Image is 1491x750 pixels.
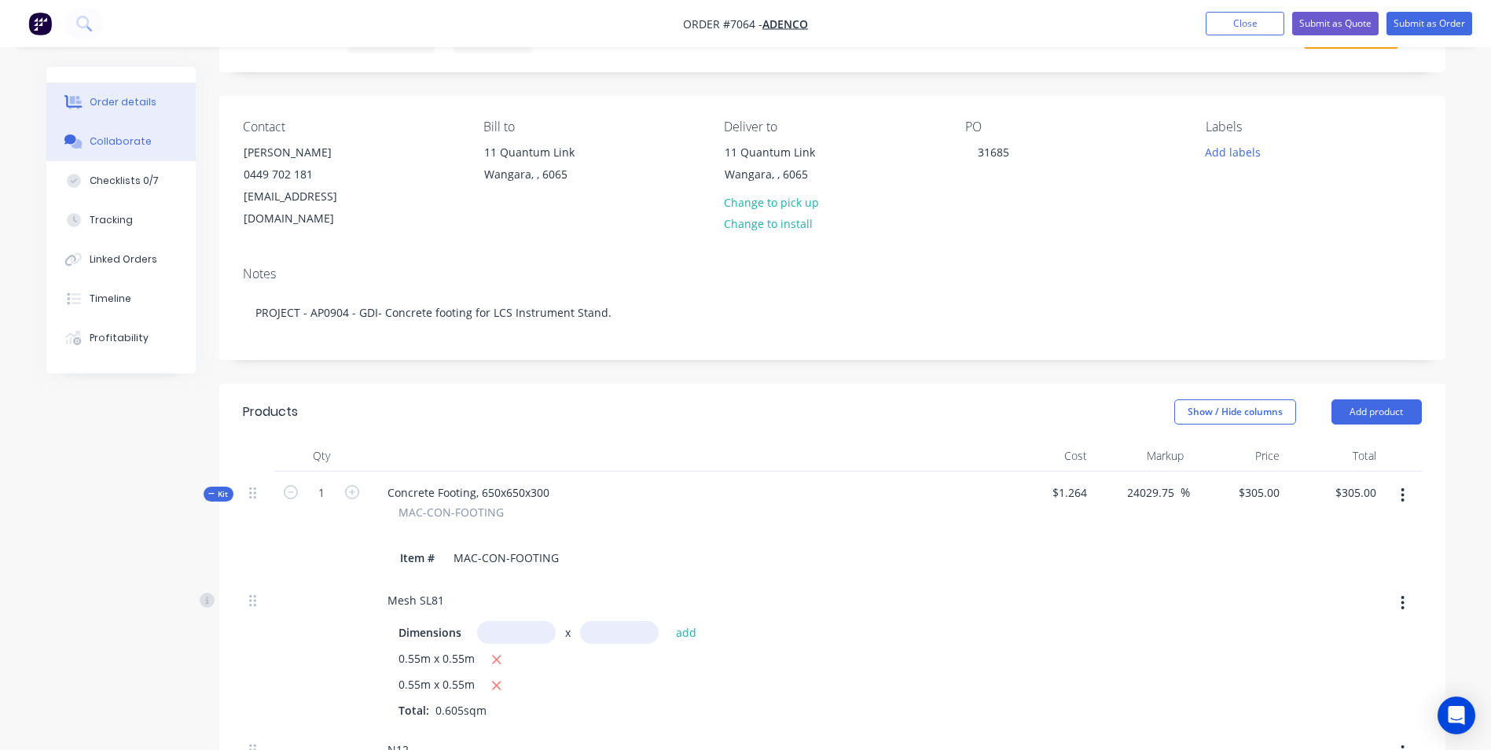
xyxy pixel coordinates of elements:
[230,141,387,230] div: [PERSON_NAME]0449 702 181[EMAIL_ADDRESS][DOMAIN_NAME]
[724,119,939,134] div: Deliver to
[398,650,475,670] span: 0.55m x 0.55m
[1174,399,1296,425] button: Show / Hide columns
[997,440,1094,472] div: Cost
[1093,440,1190,472] div: Markup
[46,161,196,200] button: Checklists 0/7
[1286,440,1383,472] div: Total
[711,141,869,191] div: 11 Quantum LinkWangara, , 6065
[243,119,458,134] div: Contact
[683,17,762,31] span: Order #7064 -
[244,186,374,230] div: [EMAIL_ADDRESS][DOMAIN_NAME]
[1181,483,1190,502] span: %
[204,487,233,502] button: Kit
[46,240,196,279] button: Linked Orders
[90,95,156,109] div: Order details
[398,703,429,718] span: Total:
[725,164,855,186] div: Wangara, , 6065
[715,191,827,212] button: Change to pick up
[375,589,457,612] div: Mesh SL81
[1386,12,1472,35] button: Submit as Order
[208,488,229,500] span: Kit
[1292,12,1379,35] button: Submit as Quote
[398,624,461,641] span: Dimensions
[1206,119,1421,134] div: Labels
[1197,141,1269,162] button: Add labels
[447,546,565,569] div: MAC-CON-FOOTING
[483,119,699,134] div: Bill to
[394,546,441,569] div: Item #
[243,403,298,421] div: Products
[1438,697,1475,734] div: Open Intercom Messenger
[715,213,821,234] button: Change to install
[1190,440,1287,472] div: Price
[375,481,562,504] div: Concrete Footing, 650x650x300
[244,164,374,186] div: 0449 702 181
[398,504,504,520] span: MAC-CON-FOOTING
[274,440,369,472] div: Qty
[398,676,475,696] span: 0.55m x 0.55m
[471,141,628,191] div: 11 Quantum LinkWangara, , 6065
[46,318,196,358] button: Profitability
[90,292,131,306] div: Timeline
[46,200,196,240] button: Tracking
[244,142,374,164] div: [PERSON_NAME]
[90,331,149,345] div: Profitability
[965,119,1181,134] div: PO
[243,267,1422,281] div: Notes
[484,164,615,186] div: Wangara, , 6065
[1004,484,1088,501] span: $1.264
[725,142,855,164] div: 11 Quantum Link
[429,703,493,718] span: 0.605sqm
[668,621,705,642] button: add
[28,12,52,35] img: Factory
[46,279,196,318] button: Timeline
[46,122,196,161] button: Collaborate
[484,142,615,164] div: 11 Quantum Link
[1206,12,1284,35] button: Close
[762,17,808,31] a: Adenco
[90,213,133,227] div: Tracking
[90,174,159,188] div: Checklists 0/7
[90,134,152,149] div: Collaborate
[1331,399,1422,425] button: Add product
[565,624,571,641] span: x
[46,83,196,122] button: Order details
[965,141,1022,164] div: 31685
[243,289,1422,336] div: PROJECT - AP0904 - GDI- Concrete footing for LCS Instrument Stand.
[90,252,157,267] div: Linked Orders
